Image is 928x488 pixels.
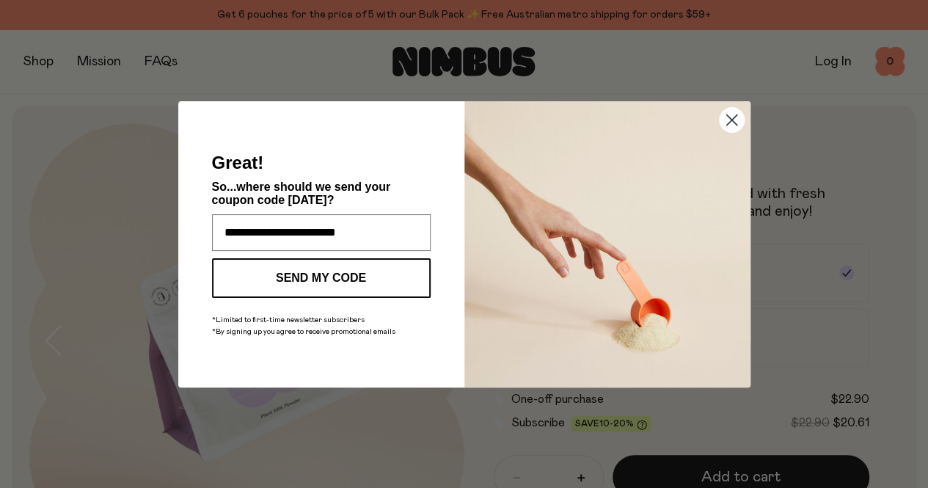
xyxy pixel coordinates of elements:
button: Close dialog [719,107,745,133]
input: Enter your email address [212,214,431,251]
img: c0d45117-8e62-4a02-9742-374a5db49d45.jpeg [464,101,750,387]
span: *Limited to first-time newsletter subscribers [212,316,365,324]
span: Great! [212,153,264,172]
span: *By signing up you agree to receive promotional emails [212,328,395,335]
button: SEND MY CODE [212,258,431,298]
span: So...where should we send your coupon code [DATE]? [212,181,391,206]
